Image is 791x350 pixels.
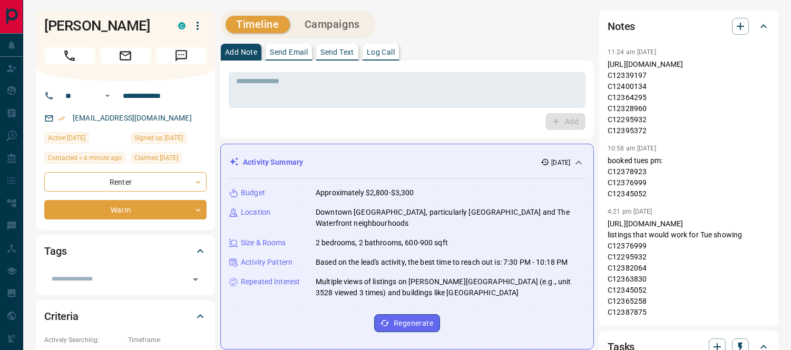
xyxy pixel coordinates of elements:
span: Signed up [DATE] [134,133,183,143]
p: Multiple views of listings on [PERSON_NAME][GEOGRAPHIC_DATA] (e.g., unit 3528 viewed 3 times) and... [316,276,585,298]
div: Sat Aug 30 2025 [131,132,207,147]
div: Sat Aug 30 2025 [131,152,207,167]
h2: Tags [44,243,66,259]
p: Add Note [225,48,257,56]
a: [EMAIL_ADDRESS][DOMAIN_NAME] [73,114,192,122]
p: [URL][DOMAIN_NAME] C12339197 C12400134 C12364295 C12328960 C12295932 C12395372 [608,59,770,136]
p: 10:58 am [DATE] [608,145,656,152]
p: Activity Pattern [241,257,292,268]
p: [DATE] [551,158,570,167]
p: Downtown [GEOGRAPHIC_DATA], particularly [GEOGRAPHIC_DATA] and The Waterfront neighbourhoods [316,207,585,229]
p: [URL][DOMAIN_NAME] listings that would work for Tue showing C12376999 C12295932 C12382064 C123638... [608,218,770,340]
p: Send Email [270,48,308,56]
button: Timeline [226,16,290,33]
p: Budget [241,187,265,198]
button: Campaigns [294,16,370,33]
div: condos.ca [178,22,185,29]
p: 2 bedrooms, 2 bathrooms, 600-900 sqft [316,237,448,248]
h1: [PERSON_NAME] [44,17,162,34]
button: Regenerate [374,314,440,332]
p: Location [241,207,270,218]
p: 11:24 am [DATE] [608,48,656,56]
div: Renter [44,172,207,192]
span: Call [44,47,95,64]
p: Approximately $2,800-$3,300 [316,187,414,198]
div: Thu Sep 11 2025 [44,132,125,147]
div: Tags [44,238,207,264]
div: Sun Sep 14 2025 [44,152,125,167]
p: Repeated Interest [241,276,300,287]
div: Activity Summary[DATE] [229,153,585,172]
span: Message [156,47,207,64]
p: Actively Searching: [44,335,123,345]
svg: Email Verified [58,115,65,122]
span: Claimed [DATE] [134,153,178,163]
p: Timeframe: [128,335,207,345]
p: booked tues pm: C12378923 C12376999 C12345052 [608,155,770,199]
p: Send Text [320,48,354,56]
p: Activity Summary [243,157,303,168]
p: Log Call [367,48,395,56]
p: Based on the lead's activity, the best time to reach out is: 7:30 PM - 10:18 PM [316,257,568,268]
span: Active [DATE] [48,133,85,143]
h2: Criteria [44,308,79,325]
div: Warm [44,200,207,219]
span: Email [100,47,151,64]
h2: Notes [608,18,635,35]
button: Open [188,272,203,287]
div: Notes [608,14,770,39]
p: 4:21 pm [DATE] [608,208,652,215]
button: Open [101,89,114,102]
span: Contacted < a minute ago [48,153,122,163]
p: Size & Rooms [241,237,286,248]
div: Criteria [44,304,207,329]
